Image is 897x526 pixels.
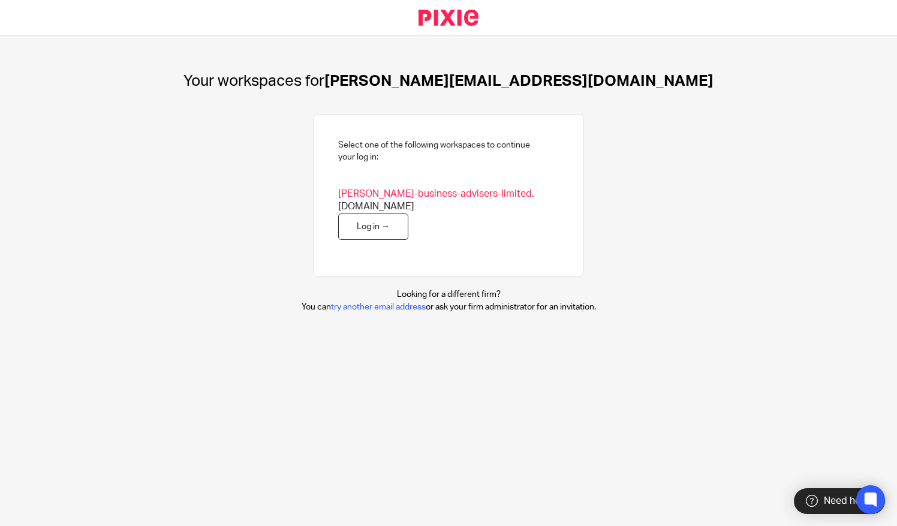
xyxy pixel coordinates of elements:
a: try another email address [331,303,426,311]
a: Log in → [338,214,408,241]
div: Need help? [794,488,885,514]
span: Your workspaces for [183,73,324,89]
span: .[DOMAIN_NAME] [338,188,559,214]
h1: [PERSON_NAME][EMAIL_ADDRESS][DOMAIN_NAME] [183,72,714,91]
h2: Select one of the following workspaces to continue your log in: [338,139,530,164]
span: [PERSON_NAME]-business-advisers-limited [338,189,532,199]
p: Looking for a different firm? You can or ask your firm administrator for an invitation. [302,288,596,313]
